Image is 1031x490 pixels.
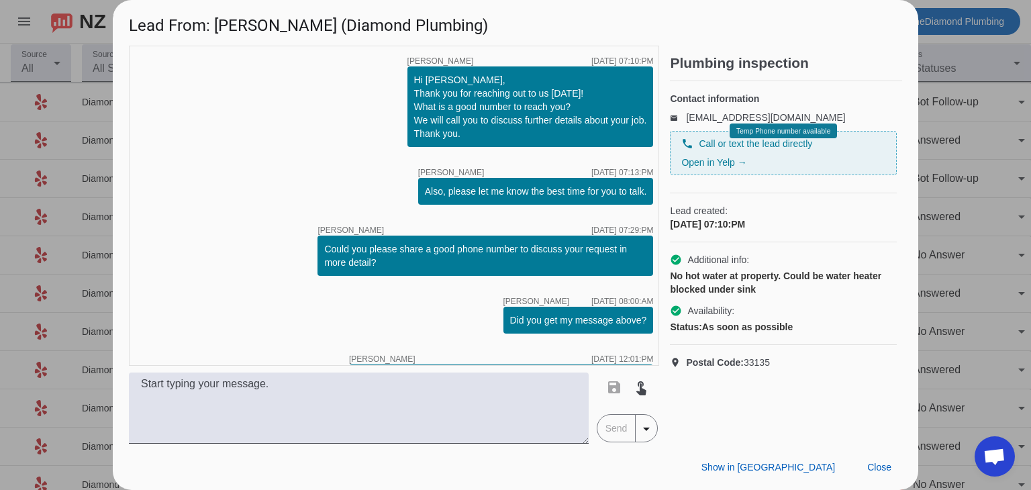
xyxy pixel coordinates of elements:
[317,226,384,234] span: [PERSON_NAME]
[633,379,649,395] mat-icon: touch_app
[699,137,812,150] span: Call or text the lead directly
[591,355,653,363] div: [DATE] 12:01:PM
[510,313,647,327] div: Did you get my message above?​
[686,357,744,368] strong: Postal Code:
[686,112,845,123] a: [EMAIL_ADDRESS][DOMAIN_NAME]
[975,436,1015,477] div: Open chat
[687,253,749,266] span: Additional info:
[591,297,653,305] div: [DATE] 08:00:AM
[691,455,846,479] button: Show in [GEOGRAPHIC_DATA]
[670,92,897,105] h4: Contact information
[670,217,897,231] div: [DATE] 07:10:PM
[701,462,835,473] span: Show in [GEOGRAPHIC_DATA]
[349,355,415,363] span: [PERSON_NAME]
[670,322,701,332] strong: Status:
[670,204,897,217] span: Lead created:
[736,128,830,135] span: Temp Phone number available
[670,320,897,334] div: As soon as possible
[681,138,693,150] mat-icon: phone
[425,185,647,198] div: Also, please let me know the best time for you to talk.​
[407,57,474,65] span: [PERSON_NAME]
[867,462,891,473] span: Close
[670,269,897,296] div: No hot water at property. Could be water heater blocked under sink
[503,297,570,305] span: [PERSON_NAME]
[418,168,485,177] span: [PERSON_NAME]
[686,356,770,369] span: 33135
[856,455,902,479] button: Close
[591,57,653,65] div: [DATE] 07:10:PM
[670,305,682,317] mat-icon: check_circle
[681,157,746,168] a: Open in Yelp →
[591,226,653,234] div: [DATE] 07:29:PM
[324,242,646,269] div: Could you please share a good phone number to discuss your request in more detail?​
[414,73,647,140] div: Hi [PERSON_NAME], Thank you for reaching out to us [DATE]! What is a good number to reach you? We...
[670,56,902,70] h2: Plumbing inspection
[670,357,686,368] mat-icon: location_on
[670,114,686,121] mat-icon: email
[591,168,653,177] div: [DATE] 07:13:PM
[638,421,654,437] mat-icon: arrow_drop_down
[670,254,682,266] mat-icon: check_circle
[687,304,734,317] span: Availability:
